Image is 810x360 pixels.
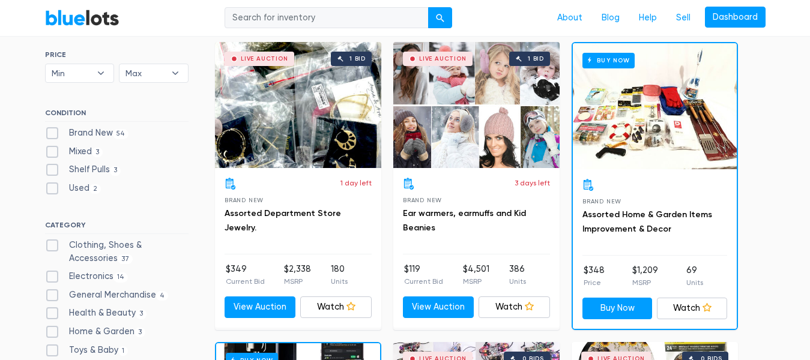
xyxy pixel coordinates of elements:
[509,263,526,287] li: 386
[463,276,489,287] p: MSRP
[340,178,372,188] p: 1 day left
[45,163,121,176] label: Shelf Pulls
[45,307,147,320] label: Health & Beauty
[226,276,265,287] p: Current Bid
[89,184,101,194] span: 2
[45,239,189,265] label: Clothing, Shoes & Accessories
[403,296,474,318] a: View Auction
[657,298,727,319] a: Watch
[705,7,766,28] a: Dashboard
[125,64,165,82] span: Max
[45,127,129,140] label: Brand New
[403,208,526,233] a: Ear warmers, earmuffs and Kid Beanies
[686,264,703,288] li: 69
[45,344,128,357] label: Toys & Baby
[404,276,443,287] p: Current Bid
[632,277,658,288] p: MSRP
[284,263,311,287] li: $2,338
[331,263,348,287] li: 180
[629,7,666,29] a: Help
[215,42,381,168] a: Live Auction 1 bid
[331,276,348,287] p: Units
[419,56,467,62] div: Live Auction
[45,9,119,26] a: BlueLots
[300,296,372,318] a: Watch
[134,328,146,337] span: 3
[582,209,712,234] a: Assorted Home & Garden Items Improvement & Decor
[632,264,658,288] li: $1,209
[592,7,629,29] a: Blog
[45,270,128,283] label: Electronics
[349,56,366,62] div: 1 bid
[582,198,621,205] span: Brand New
[52,64,91,82] span: Min
[163,64,188,82] b: ▾
[241,56,288,62] div: Live Auction
[88,64,113,82] b: ▾
[45,182,101,195] label: Used
[225,208,341,233] a: Assorted Department Store Jewelry.
[113,272,128,282] span: 14
[226,263,265,287] li: $349
[582,53,635,68] h6: Buy Now
[515,178,550,188] p: 3 days left
[118,254,133,264] span: 37
[136,310,147,319] span: 3
[45,325,146,338] label: Home & Garden
[582,298,653,319] a: Buy Now
[584,277,605,288] p: Price
[284,276,311,287] p: MSRP
[528,56,544,62] div: 1 bid
[225,296,296,318] a: View Auction
[225,7,429,29] input: Search for inventory
[548,7,592,29] a: About
[92,148,103,157] span: 3
[225,197,264,203] span: Brand New
[118,346,128,356] span: 1
[584,264,605,288] li: $348
[666,7,700,29] a: Sell
[573,43,737,169] a: Buy Now
[686,277,703,288] p: Units
[45,145,103,158] label: Mixed
[45,109,189,122] h6: CONDITION
[393,42,560,168] a: Live Auction 1 bid
[110,166,121,176] span: 3
[479,296,550,318] a: Watch
[113,129,129,139] span: 54
[156,291,169,301] span: 4
[463,263,489,287] li: $4,501
[45,50,189,59] h6: PRICE
[404,263,443,287] li: $119
[403,197,442,203] span: Brand New
[509,276,526,287] p: Units
[45,221,189,234] h6: CATEGORY
[45,289,169,302] label: General Merchandise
